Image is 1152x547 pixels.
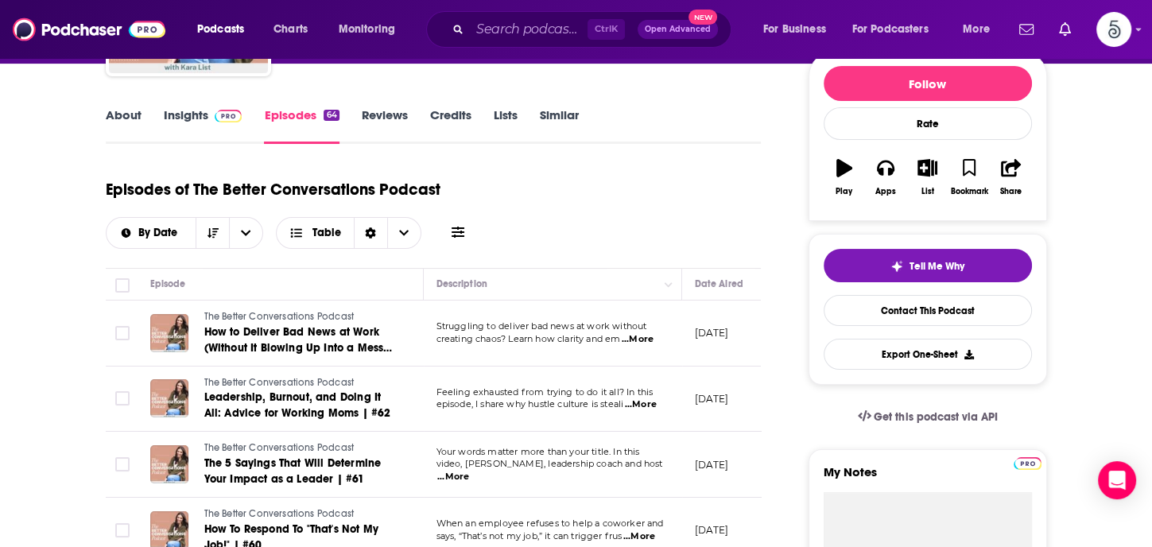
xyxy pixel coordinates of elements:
span: creating chaos? Learn how clarity and em [436,333,621,344]
span: Tell Me Why [910,260,964,273]
h2: Choose List sort [106,217,264,249]
span: Leadership, Burnout, and Doing It All: Advice for Working Moms | #62 [204,390,391,420]
span: How to Deliver Bad News at Work (Without It Blowing Up Into a Mess) | #63 [204,325,393,370]
span: Open Advanced [645,25,711,33]
a: Similar [540,107,579,144]
button: List [906,149,948,206]
button: Bookmark [948,149,990,206]
a: Get this podcast via API [845,398,1010,436]
button: open menu [186,17,265,42]
a: Show notifications dropdown [1053,16,1077,43]
span: Table [312,227,341,239]
span: The Better Conversations Podcast [204,508,354,519]
a: The Better Conversations Podcast [204,441,395,456]
p: [DATE] [695,392,729,405]
div: Apps [875,187,896,196]
span: Toggle select row [115,391,130,405]
span: ...More [437,471,469,483]
a: How to Deliver Bad News at Work (Without It Blowing Up Into a Mess) | #63 [204,324,395,356]
a: Credits [430,107,471,144]
div: Play [836,187,852,196]
button: tell me why sparkleTell Me Why [824,249,1032,282]
span: Monitoring [339,18,395,41]
div: Date Aired [695,274,743,293]
button: Share [990,149,1031,206]
span: For Podcasters [852,18,929,41]
span: Toggle select row [115,457,130,471]
p: [DATE] [695,523,729,537]
span: More [963,18,990,41]
button: open menu [107,227,196,239]
button: Choose View [276,217,421,249]
a: The Better Conversations Podcast [204,310,395,324]
label: My Notes [824,464,1032,492]
span: Charts [273,18,308,41]
span: Logged in as Spiral5-G2 [1096,12,1131,47]
span: Struggling to deliver bad news at work without [436,320,647,332]
span: video, [PERSON_NAME], leadership coach and host [436,458,663,469]
a: Show notifications dropdown [1013,16,1040,43]
div: Description [436,274,487,293]
img: Podchaser - Follow, Share and Rate Podcasts [13,14,165,45]
a: The 5 Sayings That Will Determine Your Impact as a Leader | #61 [204,456,395,487]
span: The Better Conversations Podcast [204,377,354,388]
div: 64 [324,110,339,121]
a: The Better Conversations Podcast [204,376,395,390]
button: open menu [328,17,416,42]
button: Open AdvancedNew [638,20,718,39]
a: Leadership, Burnout, and Doing It All: Advice for Working Moms | #62 [204,390,395,421]
span: By Date [138,227,183,239]
button: Column Actions [659,275,678,294]
button: Apps [865,149,906,206]
img: Podchaser Pro [1014,457,1041,470]
a: Pro website [1014,455,1041,470]
div: List [921,187,934,196]
div: Bookmark [950,187,987,196]
a: The Better Conversations Podcast [204,507,395,522]
span: ...More [622,333,654,346]
div: Sort Direction [354,218,387,248]
span: Ctrl K [588,19,625,40]
button: open menu [752,17,846,42]
span: Toggle select row [115,326,130,340]
div: Rate [824,107,1032,140]
img: User Profile [1096,12,1131,47]
button: open menu [952,17,1010,42]
span: The Better Conversations Podcast [204,442,354,453]
p: [DATE] [695,458,729,471]
button: Show profile menu [1096,12,1131,47]
div: Episode [150,274,186,293]
span: ...More [625,398,657,411]
span: Get this podcast via API [874,410,997,424]
span: Podcasts [197,18,244,41]
input: Search podcasts, credits, & more... [470,17,588,42]
a: Lists [494,107,518,144]
a: Charts [263,17,317,42]
a: Reviews [362,107,408,144]
h1: Episodes of The Better Conversations Podcast [106,180,440,200]
span: Your words matter more than your title. In this [436,446,640,457]
span: When an employee refuses to help a coworker and [436,518,664,529]
a: InsightsPodchaser Pro [164,107,242,144]
p: [DATE] [695,326,729,339]
span: New [688,10,717,25]
div: Share [1000,187,1022,196]
img: tell me why sparkle [890,260,903,273]
div: Open Intercom Messenger [1098,461,1136,499]
a: Episodes64 [264,107,339,144]
button: Sort Direction [196,218,229,248]
span: Toggle select row [115,523,130,537]
img: Podchaser Pro [215,110,242,122]
a: About [106,107,142,144]
span: says, “That’s not my job,” it can trigger frus [436,530,623,541]
span: ...More [623,530,655,543]
span: The 5 Sayings That Will Determine Your Impact as a Leader | #61 [204,456,382,486]
a: Contact This Podcast [824,295,1032,326]
button: open menu [842,17,952,42]
span: The Better Conversations Podcast [204,311,354,322]
span: Feeling exhausted from trying to do it all? In this [436,386,654,398]
span: episode, I share why hustle culture is steali [436,398,624,409]
button: Play [824,149,865,206]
